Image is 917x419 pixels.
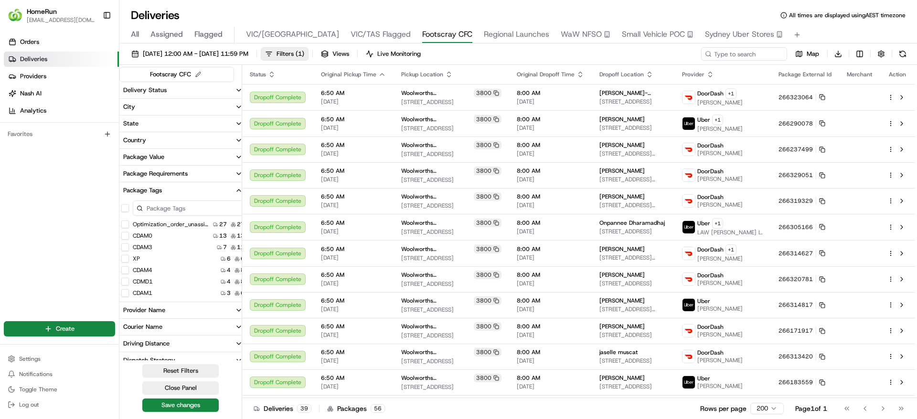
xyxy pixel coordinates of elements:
[19,370,53,378] span: Notifications
[362,47,425,61] button: Live Monitoring
[697,149,743,157] span: [PERSON_NAME]
[599,374,645,382] span: [PERSON_NAME]
[327,404,385,413] div: Packages
[517,98,584,105] span: [DATE]
[697,125,743,133] span: [PERSON_NAME]
[241,278,245,285] span: 8
[119,335,246,352] button: Driving Distance
[250,71,266,78] span: Status
[701,47,787,61] input: Type to search
[321,193,386,200] span: 6:50 AM
[517,201,584,209] span: [DATE]
[27,7,57,16] button: HomeRun
[778,250,813,257] span: 266314627
[4,352,115,366] button: Settings
[123,119,139,128] div: State
[119,302,246,318] button: Provider Name
[123,169,188,178] div: Package Requirements
[4,126,115,142] div: Favorites
[778,250,825,257] button: 266314627
[778,353,825,360] button: 266313420
[133,232,152,240] label: CDAM0
[332,50,349,58] span: Views
[4,52,119,67] a: Deliveries
[150,29,183,40] span: Assigned
[474,348,501,356] div: 3800
[697,175,743,183] span: [PERSON_NAME]
[682,91,695,104] img: doordash_logo_v2.png
[682,221,695,233] img: uber-new-logo.jpeg
[143,50,248,58] span: [DATE] 12:00 AM - [DATE] 11:59 PM
[599,357,667,365] span: [STREET_ADDRESS]
[321,357,386,365] span: [DATE]
[682,376,695,388] img: uber-new-logo.jpeg
[697,168,724,175] span: DoorDash
[474,141,501,149] div: 3800
[682,350,695,363] img: doordash_logo_v2.png
[401,297,472,304] span: Woolworths [GEOGRAPHIC_DATA] (VDOS)
[778,327,825,335] button: 266171917
[261,47,309,61] button: Filters(1)
[697,255,743,262] span: [PERSON_NAME]
[4,103,119,118] a: Analytics
[321,323,386,330] span: 6:50 AM
[599,98,667,105] span: [STREET_ADDRESS]
[241,266,245,274] span: 8
[599,280,667,287] span: [STREET_ADDRESS]
[401,115,472,123] span: Woolworths [GEOGRAPHIC_DATA] (VDOS)
[56,325,75,333] span: Create
[401,348,472,356] span: Woolworths [GEOGRAPHIC_DATA] (VDOS)
[789,11,906,19] span: All times are displayed using AEST timezone
[682,247,695,260] img: doordash_logo_v2.png
[517,297,584,304] span: 8:00 AM
[131,29,139,40] span: All
[241,289,245,297] span: 6
[321,228,386,235] span: [DATE]
[795,404,827,413] div: Page 1 of 1
[778,275,813,283] span: 266320781
[401,254,501,262] span: [STREET_ADDRESS]
[401,219,472,227] span: Woolworths [GEOGRAPHIC_DATA] (VDOS)
[401,202,501,209] span: [STREET_ADDRESS]
[517,331,584,339] span: [DATE]
[484,29,549,40] span: Regional Launches
[20,106,46,115] span: Analytics
[697,220,710,227] span: Uber
[517,219,584,227] span: 8:00 AM
[321,348,386,356] span: 6:50 AM
[19,401,39,409] span: Log out
[712,115,723,125] button: +1
[700,404,746,413] p: Rows per page
[321,280,386,287] span: [DATE]
[321,124,386,132] span: [DATE]
[219,220,227,228] span: 27
[599,219,665,227] span: Onpannee Dharamadhaj
[697,272,724,279] span: DoorDash
[119,166,246,182] button: Package Requirements
[142,364,219,377] button: Reset Filters
[277,50,304,58] span: Filters
[401,98,501,106] span: [STREET_ADDRESS]
[321,71,376,78] span: Original Pickup Time
[791,47,823,61] button: Map
[119,149,246,165] button: Package Value
[321,271,386,279] span: 6:50 AM
[321,219,386,227] span: 6:50 AM
[517,383,584,390] span: [DATE]
[778,120,813,127] span: 266290078
[119,82,246,98] button: Delivery Status
[599,201,667,209] span: [STREET_ADDRESS][PERSON_NAME]
[4,398,115,411] button: Log out
[697,116,710,124] span: Uber
[321,141,386,149] span: 6:50 AM
[246,29,339,40] span: VIC/[GEOGRAPHIC_DATA]
[517,124,584,132] span: [DATE]
[778,353,813,360] span: 266313420
[377,50,421,58] span: Live Monitoring
[697,229,763,236] span: LAW [PERSON_NAME] L.
[778,146,813,153] span: 266237499
[133,220,209,228] label: optimization_order_unassigned
[778,197,813,205] span: 266319329
[123,86,167,94] div: Delivery Status
[778,171,813,179] span: 266329051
